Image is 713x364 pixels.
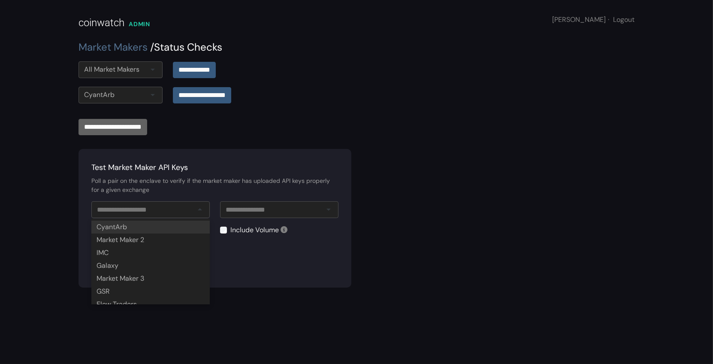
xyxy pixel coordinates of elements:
div: IMC [91,246,210,259]
div: All Market Makers [84,64,139,75]
a: Market Makers [79,40,148,54]
div: CyantArb [84,90,115,100]
div: ADMIN [129,20,150,29]
a: Logout [613,15,634,24]
div: Galaxy [91,259,210,272]
div: Status Checks [79,39,634,55]
div: Test Market Maker API Keys [91,162,338,173]
div: GSR [91,285,210,298]
div: Market Maker 2 [91,234,210,246]
span: / [150,40,154,54]
div: coinwatch [79,15,124,30]
div: [PERSON_NAME] [552,15,634,25]
div: Flow Traders [91,298,210,311]
span: · [608,15,609,24]
label: Include Volume [230,225,279,235]
div: Market Maker 3 [91,272,210,285]
div: Poll a pair on the enclave to verify if the market maker has uploaded API keys properly for a giv... [91,176,338,194]
div: CyantArb [91,221,210,234]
